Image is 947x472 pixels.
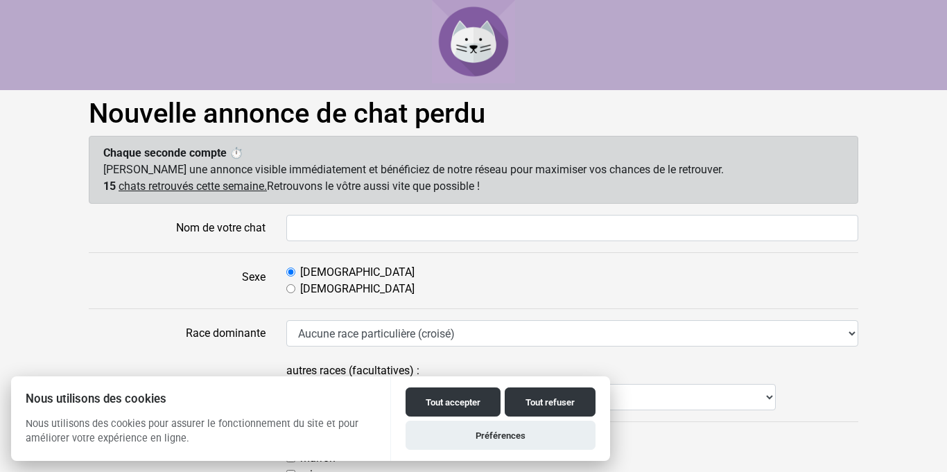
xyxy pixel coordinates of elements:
[300,281,415,297] label: [DEMOGRAPHIC_DATA]
[11,392,390,405] h2: Nous utilisons des cookies
[406,421,596,450] button: Préférences
[103,180,116,193] span: 15
[11,417,390,457] p: Nous utilisons des cookies pour assurer le fonctionnement du site et pour améliorer votre expérie...
[103,146,243,159] strong: Chaque seconde compte ⏱️
[89,136,858,204] div: [PERSON_NAME] une annonce visible immédiatement et bénéficiez de notre réseau pour maximiser vos ...
[505,387,596,417] button: Tout refuser
[286,268,295,277] input: [DEMOGRAPHIC_DATA]
[300,264,415,281] label: [DEMOGRAPHIC_DATA]
[286,358,419,384] label: autres races (facultatives) :
[78,264,276,297] label: Sexe
[89,97,858,130] h1: Nouvelle annonce de chat perdu
[406,387,501,417] button: Tout accepter
[78,320,276,347] label: Race dominante
[119,180,267,193] u: chats retrouvés cette semaine.
[286,284,295,293] input: [DEMOGRAPHIC_DATA]
[78,215,276,241] label: Nom de votre chat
